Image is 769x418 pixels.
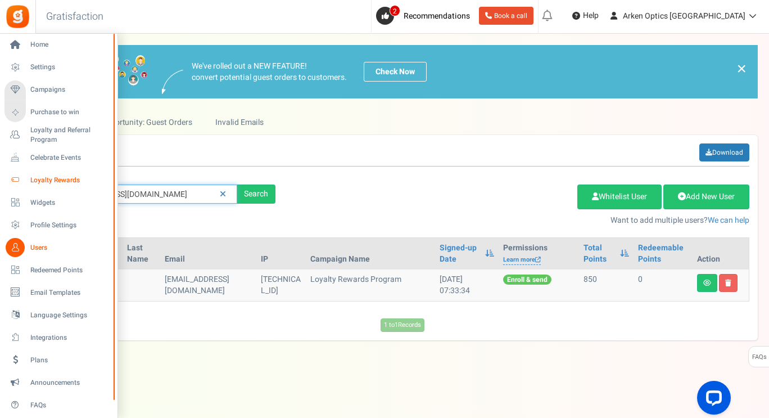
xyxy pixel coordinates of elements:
[499,238,579,269] th: Permissions
[663,185,749,209] a: Add New User
[162,70,183,94] img: images
[4,35,112,55] a: Home
[634,269,693,301] td: 0
[364,62,427,82] a: Check Now
[4,328,112,347] a: Integrations
[306,269,435,301] td: Loyalty Rewards Program
[214,185,232,204] a: Reset
[30,401,109,410] span: FAQs
[256,238,306,269] th: IP
[30,378,109,388] span: Announcements
[30,198,109,208] span: Widgets
[30,176,109,185] span: Loyalty Rewards
[30,288,109,298] span: Email Templates
[4,350,112,370] a: Plans
[30,221,109,230] span: Profile Settings
[30,85,109,95] span: Campaigns
[30,125,112,145] span: Loyalty and Referral Program
[703,280,711,286] i: View details
[638,242,688,265] a: Redeemable Points
[736,62,747,75] a: ×
[30,243,109,253] span: Users
[580,10,599,21] span: Help
[306,238,435,269] th: Campaign Name
[693,238,749,269] th: Action
[376,7,474,25] a: 2 Recommendations
[30,333,109,343] span: Integrations
[577,185,662,209] a: Whitelist User
[699,143,749,161] a: Download
[204,110,275,135] a: Invalid Emails
[4,373,112,392] a: Announcements
[292,215,749,226] p: Want to add multiple users?
[568,7,603,25] a: Help
[4,125,112,145] a: Loyalty and Referral Program
[4,170,112,190] a: Loyalty Rewards
[725,280,731,286] i: Delete user
[30,62,109,72] span: Settings
[708,214,749,226] a: We can help
[583,242,614,265] a: Total Points
[30,311,109,320] span: Language Settings
[435,269,498,301] td: [DATE] 07:33:34
[30,266,109,275] span: Redeemed Points
[30,40,109,50] span: Home
[4,260,112,280] a: Redeemed Points
[4,215,112,235] a: Profile Settings
[4,193,112,212] a: Widgets
[503,275,551,285] span: Enroll & send
[752,347,767,368] span: FAQs
[34,6,116,28] h3: Gratisfaction
[503,255,541,265] a: Learn more
[30,356,109,365] span: Plans
[4,103,112,122] a: Purchase to win
[123,238,160,269] th: Last Name
[4,238,112,257] a: Users
[55,185,237,204] input: Search by email or name
[579,269,634,301] td: 850
[4,395,112,415] a: FAQs
[4,58,112,77] a: Settings
[479,7,533,25] a: Book a call
[4,148,112,167] a: Celebrate Events
[5,4,30,29] img: Gratisfaction
[160,238,256,269] th: Email
[390,5,400,16] span: 2
[160,269,256,301] td: General
[4,283,112,302] a: Email Templates
[89,110,203,135] a: Opportunity: Guest Orders
[623,10,745,22] span: Arken Optics [GEOGRAPHIC_DATA]
[30,107,109,117] span: Purchase to win
[192,61,347,83] p: We've rolled out a NEW FEATURE! convert potential guest orders to customers.
[4,305,112,325] a: Language Settings
[4,80,112,100] a: Campaigns
[256,269,306,301] td: [TECHNICAL_ID]
[440,242,479,265] a: Signed-up Date
[237,185,275,204] div: Search
[404,10,470,22] span: Recommendations
[30,153,109,163] span: Celebrate Events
